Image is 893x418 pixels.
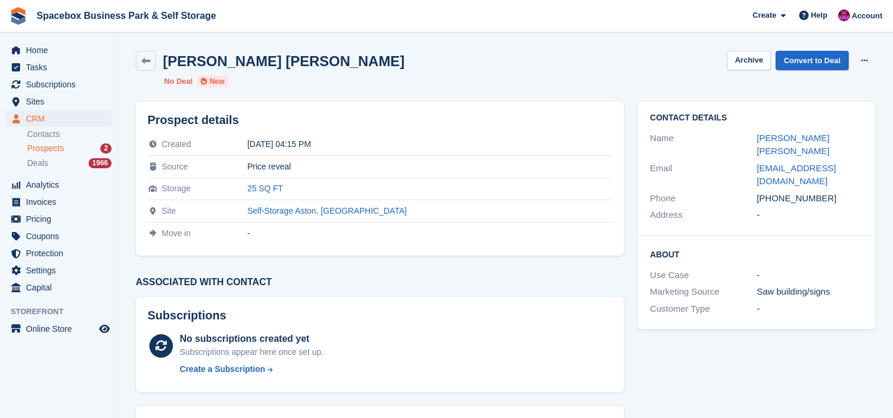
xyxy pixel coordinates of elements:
[197,76,228,87] li: New
[27,157,112,169] a: Deals 1966
[6,228,112,244] a: menu
[6,321,112,337] a: menu
[6,279,112,296] a: menu
[26,211,97,227] span: Pricing
[650,132,757,158] div: Name
[27,158,48,169] span: Deals
[26,177,97,193] span: Analytics
[6,59,112,76] a: menu
[26,194,97,210] span: Invoices
[26,262,97,279] span: Settings
[148,309,612,322] h2: Subscriptions
[650,302,757,316] div: Customer Type
[650,162,757,188] div: Email
[162,184,191,193] span: Storage
[32,6,221,25] a: Spacebox Business Park & Self Storage
[26,42,97,58] span: Home
[247,139,612,149] div: [DATE] 04:15 PM
[26,245,97,262] span: Protection
[6,245,112,262] a: menu
[757,208,863,222] div: -
[247,206,407,215] a: Self-Storage Aston, [GEOGRAPHIC_DATA]
[11,306,117,318] span: Storefront
[811,9,827,21] span: Help
[852,10,882,22] span: Account
[180,363,324,375] a: Create a Subscription
[6,93,112,110] a: menu
[27,129,112,140] a: Contacts
[9,7,27,25] img: stora-icon-8386f47178a22dfd0bd8f6a31ec36ba5ce8667c1dd55bd0f319d3a0aa187defe.svg
[757,163,836,187] a: [EMAIL_ADDRESS][DOMAIN_NAME]
[26,279,97,296] span: Capital
[26,321,97,337] span: Online Store
[650,192,757,205] div: Phone
[6,42,112,58] a: menu
[164,76,192,87] li: No Deal
[27,142,112,155] a: Prospects 2
[27,143,64,154] span: Prospects
[247,162,612,171] div: Price reveal
[6,262,112,279] a: menu
[838,9,850,21] img: Shitika Balanath
[650,285,757,299] div: Marketing Source
[757,302,863,316] div: -
[162,206,176,215] span: Site
[97,322,112,336] a: Preview store
[650,248,863,260] h2: About
[26,93,97,110] span: Sites
[757,285,863,299] div: Saw building/signs
[89,158,112,168] div: 1966
[757,192,863,205] div: [PHONE_NUMBER]
[776,51,849,70] a: Convert to Deal
[162,162,188,171] span: Source
[753,9,776,21] span: Create
[163,53,404,69] h2: [PERSON_NAME] [PERSON_NAME]
[148,113,612,127] h2: Prospect details
[162,139,191,149] span: Created
[247,184,283,193] a: 25 SQ FT
[6,211,112,227] a: menu
[100,143,112,154] div: 2
[26,76,97,93] span: Subscriptions
[6,194,112,210] a: menu
[180,332,324,346] div: No subscriptions created yet
[757,133,829,156] a: [PERSON_NAME] [PERSON_NAME]
[26,110,97,127] span: CRM
[162,228,191,238] span: Move in
[136,277,624,288] h3: Associated with contact
[650,269,757,282] div: Use Case
[6,76,112,93] a: menu
[650,208,757,222] div: Address
[26,59,97,76] span: Tasks
[26,228,97,244] span: Coupons
[247,228,612,238] div: -
[727,51,771,70] button: Archive
[6,110,112,127] a: menu
[650,113,863,123] h2: Contact Details
[180,346,324,358] div: Subscriptions appear here once set up.
[6,177,112,193] a: menu
[757,269,863,282] div: -
[180,363,266,375] div: Create a Subscription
